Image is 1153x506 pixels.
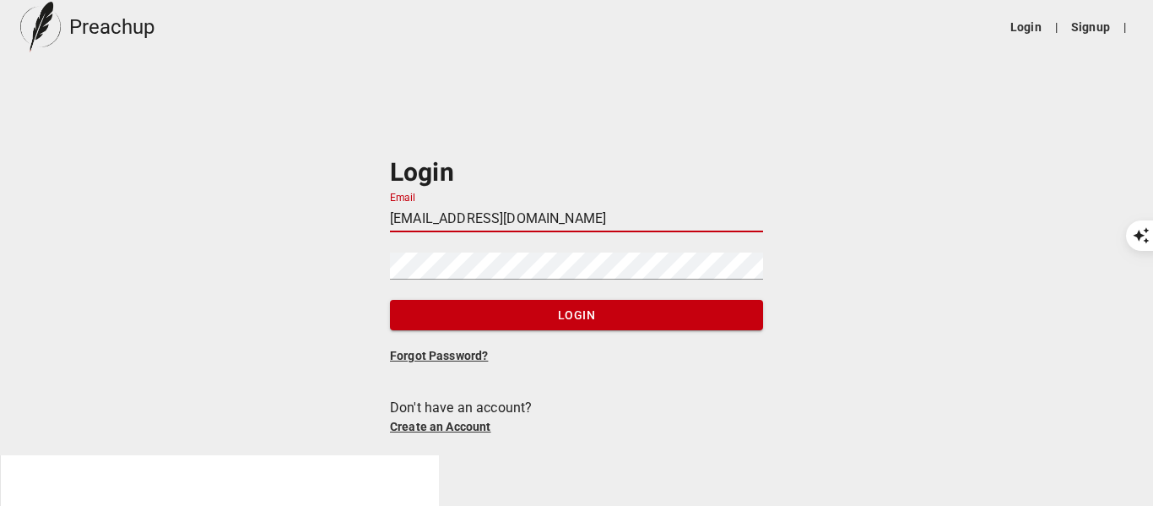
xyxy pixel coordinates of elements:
a: Signup [1071,19,1110,35]
h3: Login [390,155,763,192]
li: | [1048,19,1064,35]
img: preachup-logo.png [20,2,61,52]
a: Forgot Password? [390,349,488,362]
label: Email [390,193,416,203]
h5: Preachup [69,14,154,41]
li: | [1117,19,1133,35]
button: Login [390,300,763,331]
div: Don't have an account? [390,398,763,418]
a: Create an Account [390,420,491,433]
a: Login [1010,19,1042,35]
span: Login [403,305,750,326]
iframe: Drift Widget Chat Controller [1069,422,1133,486]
